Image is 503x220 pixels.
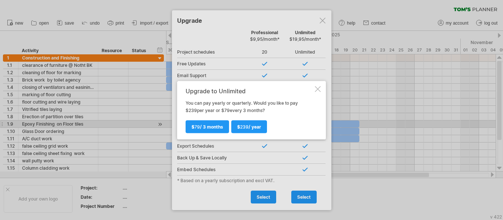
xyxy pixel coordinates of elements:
span: $ / 3 months [191,124,223,129]
a: $79/ 3 months [186,120,229,133]
a: $239/ year [231,120,267,133]
span: 239 [240,124,249,129]
span: 79 [194,124,200,129]
span: 79 [224,107,230,113]
div: Upgrade to Unlimited [186,87,313,94]
div: You can pay yearly or quarterly. Would you like to pay $ per year or $ every 3 months? [186,87,313,133]
span: 239 [189,107,197,113]
span: $ / year [237,124,261,129]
